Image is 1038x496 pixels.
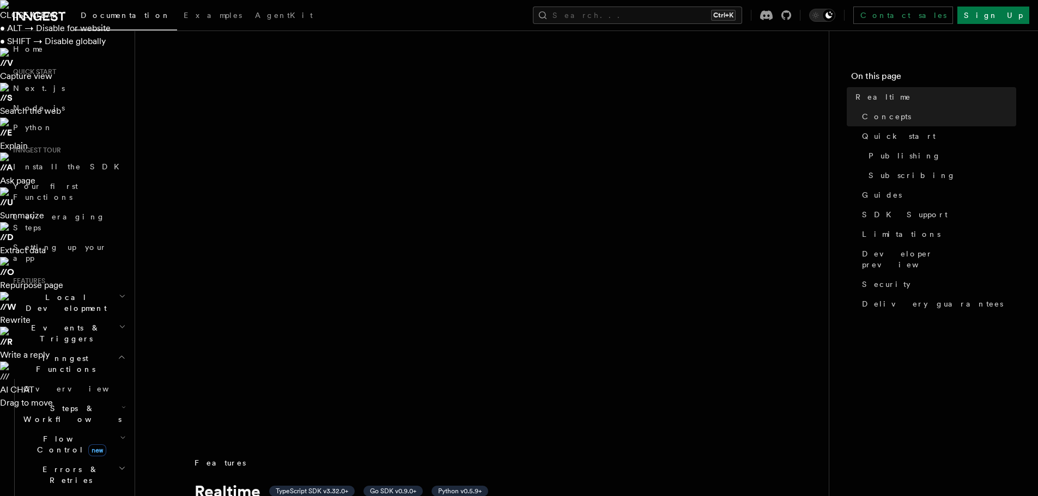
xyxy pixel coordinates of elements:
[19,464,118,486] span: Errors & Retries
[195,457,246,468] span: Features
[19,433,120,455] span: Flow Control
[370,487,416,495] span: Go SDK v0.9.0+
[19,429,128,460] button: Flow Controlnew
[276,487,348,495] span: TypeScript SDK v3.32.0+
[19,403,122,425] span: Steps & Workflows
[88,444,106,456] span: new
[438,487,482,495] span: Python v0.5.9+
[19,399,128,429] button: Steps & Workflows
[19,460,128,490] button: Errors & Retries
